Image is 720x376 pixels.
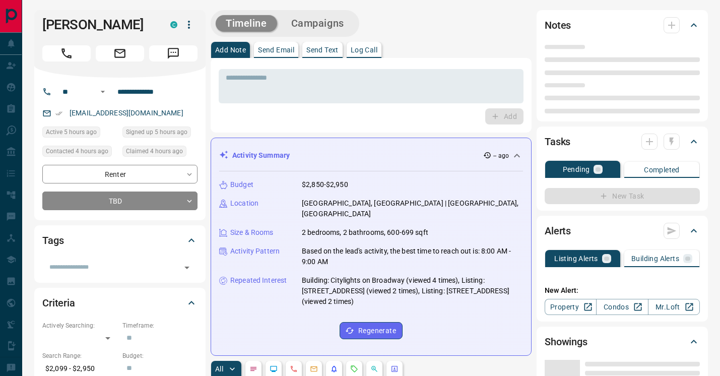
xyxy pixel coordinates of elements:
svg: Emails [310,365,318,373]
a: Property [545,299,597,315]
button: Open [97,86,109,98]
span: Call [42,45,91,61]
svg: Email Verified [55,110,62,117]
div: Showings [545,330,700,354]
p: Activity Summary [232,150,290,161]
p: Listing Alerts [554,255,598,262]
div: Tue Oct 14 2025 [42,127,117,141]
svg: Calls [290,365,298,373]
p: $2,850-$2,950 [302,179,348,190]
p: All [215,365,223,372]
p: Add Note [215,46,246,53]
h1: [PERSON_NAME] [42,17,155,33]
div: Alerts [545,219,700,243]
h2: Tags [42,232,63,248]
a: [EMAIL_ADDRESS][DOMAIN_NAME] [70,109,183,117]
div: TBD [42,192,198,210]
div: Tue Oct 14 2025 [122,146,198,160]
p: -- ago [493,151,509,160]
p: 2 bedrooms, 2 bathrooms, 600-699 sqft [302,227,428,238]
div: Criteria [42,291,198,315]
span: Claimed 4 hours ago [126,146,183,156]
div: condos.ca [170,21,177,28]
button: Regenerate [340,322,403,339]
span: Message [149,45,198,61]
p: Actively Searching: [42,321,117,330]
svg: Lead Browsing Activity [270,365,278,373]
h2: Alerts [545,223,571,239]
a: Mr.Loft [648,299,700,315]
p: Timeframe: [122,321,198,330]
div: Tue Oct 14 2025 [42,146,117,160]
svg: Requests [350,365,358,373]
button: Open [180,261,194,275]
p: Pending [563,166,590,173]
p: Activity Pattern [230,246,280,257]
span: Signed up 5 hours ago [126,127,187,137]
p: Budget [230,179,253,190]
p: Building Alerts [631,255,679,262]
div: Renter [42,165,198,183]
h2: Tasks [545,134,570,150]
svg: Notes [249,365,257,373]
button: Campaigns [281,15,354,32]
span: Contacted 4 hours ago [46,146,108,156]
p: Building: Citylights on Broadway (viewed 4 times), Listing: [STREET_ADDRESS] (viewed 2 times), Li... [302,275,523,307]
p: Search Range: [42,351,117,360]
svg: Listing Alerts [330,365,338,373]
div: Tasks [545,130,700,154]
div: Tue Oct 14 2025 [122,127,198,141]
p: Location [230,198,258,209]
p: [GEOGRAPHIC_DATA], [GEOGRAPHIC_DATA] | [GEOGRAPHIC_DATA], [GEOGRAPHIC_DATA] [302,198,523,219]
svg: Agent Actions [390,365,399,373]
div: Activity Summary-- ago [219,146,523,165]
div: Notes [545,13,700,37]
p: Budget: [122,351,198,360]
div: Tags [42,228,198,253]
p: New Alert: [545,285,700,296]
span: Email [96,45,144,61]
h2: Showings [545,334,587,350]
p: Log Call [351,46,377,53]
h2: Notes [545,17,571,33]
svg: Opportunities [370,365,378,373]
p: Based on the lead's activity, the best time to reach out is: 8:00 AM - 9:00 AM [302,246,523,267]
button: Timeline [216,15,277,32]
p: Completed [644,166,680,173]
p: Repeated Interest [230,275,287,286]
p: Size & Rooms [230,227,274,238]
a: Condos [596,299,648,315]
h2: Criteria [42,295,75,311]
span: Active 5 hours ago [46,127,97,137]
p: Send Text [306,46,339,53]
p: Send Email [258,46,294,53]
